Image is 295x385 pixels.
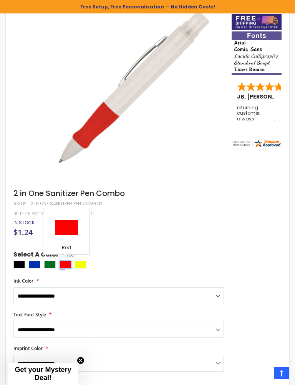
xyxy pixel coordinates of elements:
a: Top [274,367,289,379]
a: Be the first to review this product [13,211,94,217]
span: Text Font Style [13,311,46,318]
div: Red [45,245,88,252]
div: Yellow [75,261,86,268]
div: Get your Mystery Deal!Close teaser [8,363,78,385]
div: Availability [13,220,35,226]
button: Close teaser [77,357,85,364]
div: returning customer, always impressed with the quality of products and excelent service, will retu... [237,105,276,122]
strong: SKU [13,200,28,207]
div: Red [60,261,71,268]
img: font-personalization-examples [232,31,282,75]
a: 4pens.com certificate URL [232,143,282,150]
span: In stock [13,219,35,226]
span: Select A Color [13,250,59,261]
span: $1.24 [13,227,33,237]
div: Green [44,261,56,268]
div: Black [13,261,25,268]
span: Imprint Color [13,345,43,352]
span: Ink Color [13,278,33,284]
span: Red [59,252,75,258]
div: Blue [29,261,40,268]
span: 2 in One Sanitizer Pen Combo [13,188,125,199]
div: 2 in One Sanitizer Pen Combo2 [31,201,103,207]
img: Free shipping on orders over $199 [232,14,282,30]
span: Get your Mystery Deal! [15,366,71,382]
img: 4pens.com widget logo [232,139,282,148]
